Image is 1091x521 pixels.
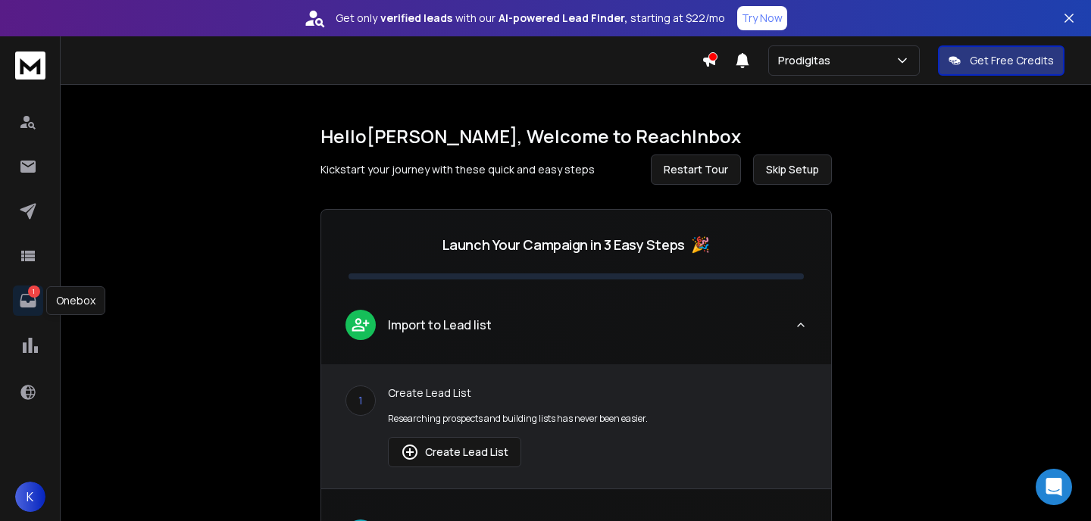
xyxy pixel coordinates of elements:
p: Researching prospects and building lists has never been easier. [388,413,807,425]
div: leadImport to Lead list [321,364,831,488]
div: Open Intercom Messenger [1036,469,1072,505]
span: 🎉 [691,234,710,255]
p: Get Free Credits [970,53,1054,68]
img: logo [15,51,45,80]
p: Create Lead List [388,385,807,401]
a: 1 [13,285,43,316]
p: Import to Lead list [388,316,492,334]
button: Create Lead List [388,437,521,467]
div: 1 [345,385,376,416]
p: Launch Your Campaign in 3 Easy Steps [442,234,685,255]
div: Onebox [46,286,105,315]
button: Get Free Credits [938,45,1064,76]
button: Skip Setup [753,154,832,185]
p: Kickstart your journey with these quick and easy steps [320,162,595,177]
strong: verified leads [380,11,452,26]
strong: AI-powered Lead Finder, [499,11,627,26]
span: Skip Setup [766,162,819,177]
button: Restart Tour [651,154,741,185]
p: 1 [28,285,40,298]
button: K [15,482,45,512]
h1: Hello [PERSON_NAME] , Welcome to ReachInbox [320,124,832,148]
p: Try Now [742,11,783,26]
p: Get only with our starting at $22/mo [336,11,725,26]
img: lead [351,315,370,334]
p: Prodigitas [778,53,836,68]
button: Try Now [737,6,787,30]
button: leadImport to Lead list [321,298,831,364]
img: lead [401,443,419,461]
